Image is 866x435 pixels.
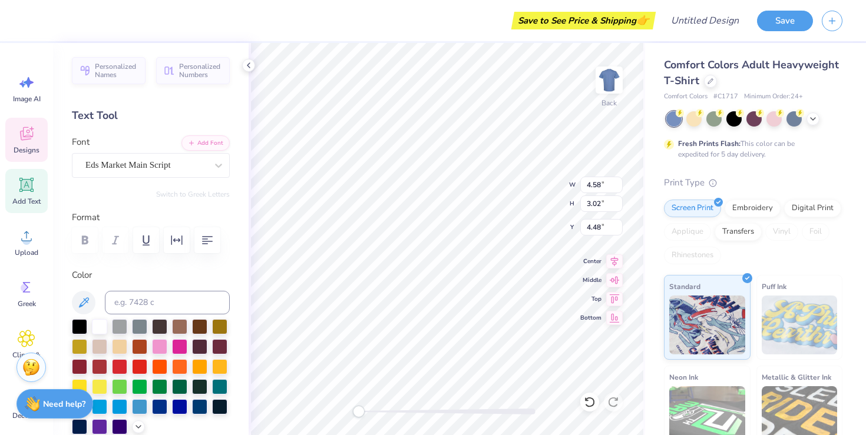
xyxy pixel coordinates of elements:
[664,92,708,102] span: Comfort Colors
[7,350,46,369] span: Clipart & logos
[765,223,798,241] div: Vinyl
[43,399,85,410] strong: Need help?
[597,68,621,92] img: Back
[105,291,230,314] input: e.g. 7428 c
[12,197,41,206] span: Add Text
[72,57,146,84] button: Personalized Names
[580,294,601,304] span: Top
[580,275,601,285] span: Middle
[664,58,839,88] span: Comfort Colors Adult Heavyweight T-Shirt
[664,176,842,190] div: Print Type
[662,9,748,32] input: Untitled Design
[72,135,90,149] label: Font
[664,247,721,264] div: Rhinestones
[664,223,711,241] div: Applique
[12,411,41,420] span: Decorate
[762,280,786,293] span: Puff Ink
[762,371,831,383] span: Metallic & Glitter Ink
[744,92,803,102] span: Minimum Order: 24 +
[181,135,230,151] button: Add Font
[601,98,617,108] div: Back
[784,200,841,217] div: Digital Print
[678,138,823,160] div: This color can be expedited for 5 day delivery.
[353,406,365,417] div: Accessibility label
[669,371,698,383] span: Neon Ink
[179,62,223,79] span: Personalized Numbers
[580,313,601,323] span: Bottom
[18,299,36,308] span: Greek
[636,13,649,27] span: 👉
[72,268,230,282] label: Color
[725,200,781,217] div: Embroidery
[669,295,745,354] img: Standard
[14,145,39,155] span: Designs
[664,200,721,217] div: Screen Print
[156,57,230,84] button: Personalized Numbers
[72,108,230,124] div: Text Tool
[156,190,230,199] button: Switch to Greek Letters
[580,257,601,266] span: Center
[762,295,838,354] img: Puff Ink
[757,11,813,31] button: Save
[72,211,230,224] label: Format
[13,94,41,104] span: Image AI
[514,12,653,29] div: Save to See Price & Shipping
[715,223,762,241] div: Transfers
[802,223,829,241] div: Foil
[95,62,138,79] span: Personalized Names
[15,248,38,257] span: Upload
[669,280,700,293] span: Standard
[713,92,738,102] span: # C1717
[678,139,741,148] strong: Fresh Prints Flash:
